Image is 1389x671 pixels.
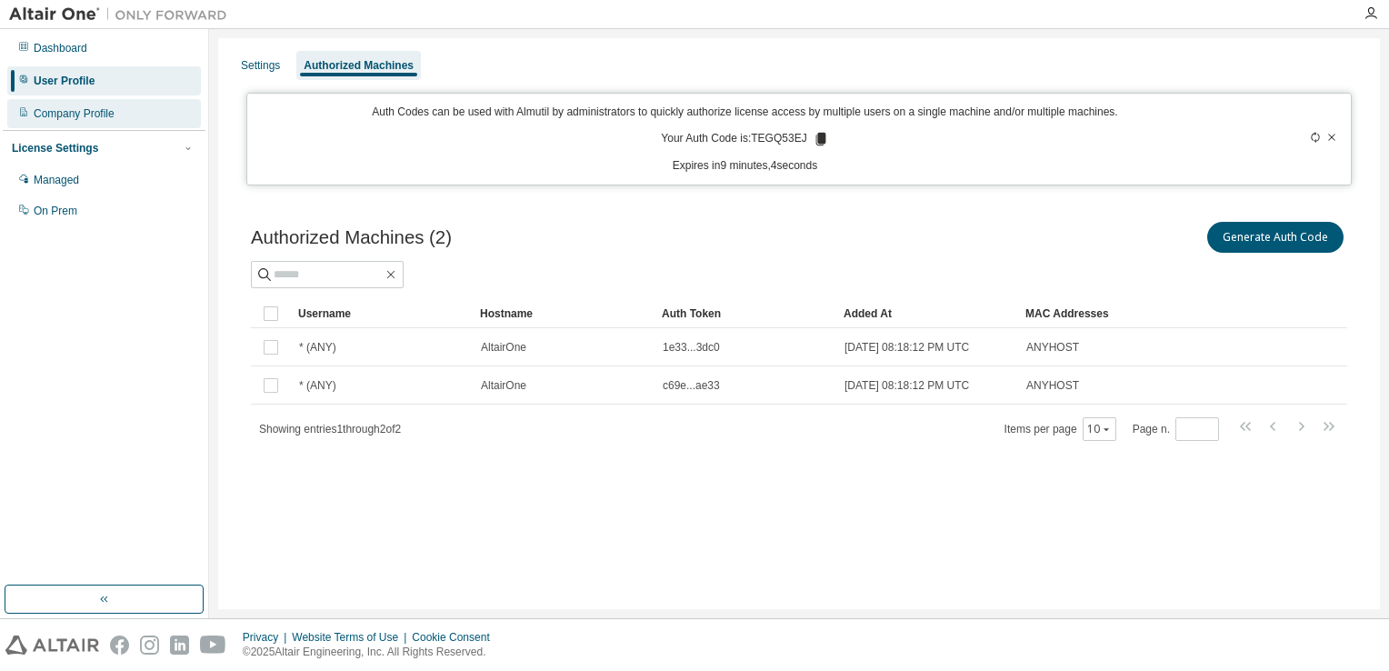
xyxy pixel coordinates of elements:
p: Your Auth Code is: TEGQ53EJ [661,131,828,147]
span: * (ANY) [299,340,336,355]
span: AltairOne [481,340,526,355]
div: Settings [241,58,280,73]
div: Authorized Machines [304,58,414,73]
div: Username [298,299,465,328]
div: Auth Token [662,299,829,328]
p: © 2025 Altair Engineering, Inc. All Rights Reserved. [243,645,501,660]
span: Page n. [1133,417,1219,441]
img: facebook.svg [110,636,129,655]
span: [DATE] 08:18:12 PM UTC [844,378,969,393]
button: Generate Auth Code [1207,222,1344,253]
span: ANYHOST [1026,378,1079,393]
span: c69e...ae33 [663,378,720,393]
p: Expires in 9 minutes, 4 seconds [258,158,1232,174]
img: instagram.svg [140,636,159,655]
div: Company Profile [34,106,115,121]
span: Items per page [1004,417,1116,441]
div: Added At [844,299,1011,328]
div: License Settings [12,141,98,155]
span: * (ANY) [299,378,336,393]
span: ANYHOST [1026,340,1079,355]
img: youtube.svg [200,636,226,655]
div: Cookie Consent [412,630,500,645]
span: 1e33...3dc0 [663,340,720,355]
div: Privacy [243,630,292,645]
div: Managed [34,173,79,187]
p: Auth Codes can be used with Almutil by administrators to quickly authorize license access by mult... [258,105,1232,120]
div: On Prem [34,204,77,218]
span: Authorized Machines (2) [251,227,452,248]
div: User Profile [34,74,95,88]
div: MAC Addresses [1025,299,1156,328]
div: Dashboard [34,41,87,55]
button: 10 [1087,422,1112,436]
div: Website Terms of Use [292,630,412,645]
span: Showing entries 1 through 2 of 2 [259,423,401,436]
div: Hostname [480,299,647,328]
span: AltairOne [481,378,526,393]
span: [DATE] 08:18:12 PM UTC [844,340,969,355]
img: linkedin.svg [170,636,189,655]
img: altair_logo.svg [5,636,99,655]
img: Altair One [9,5,236,24]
